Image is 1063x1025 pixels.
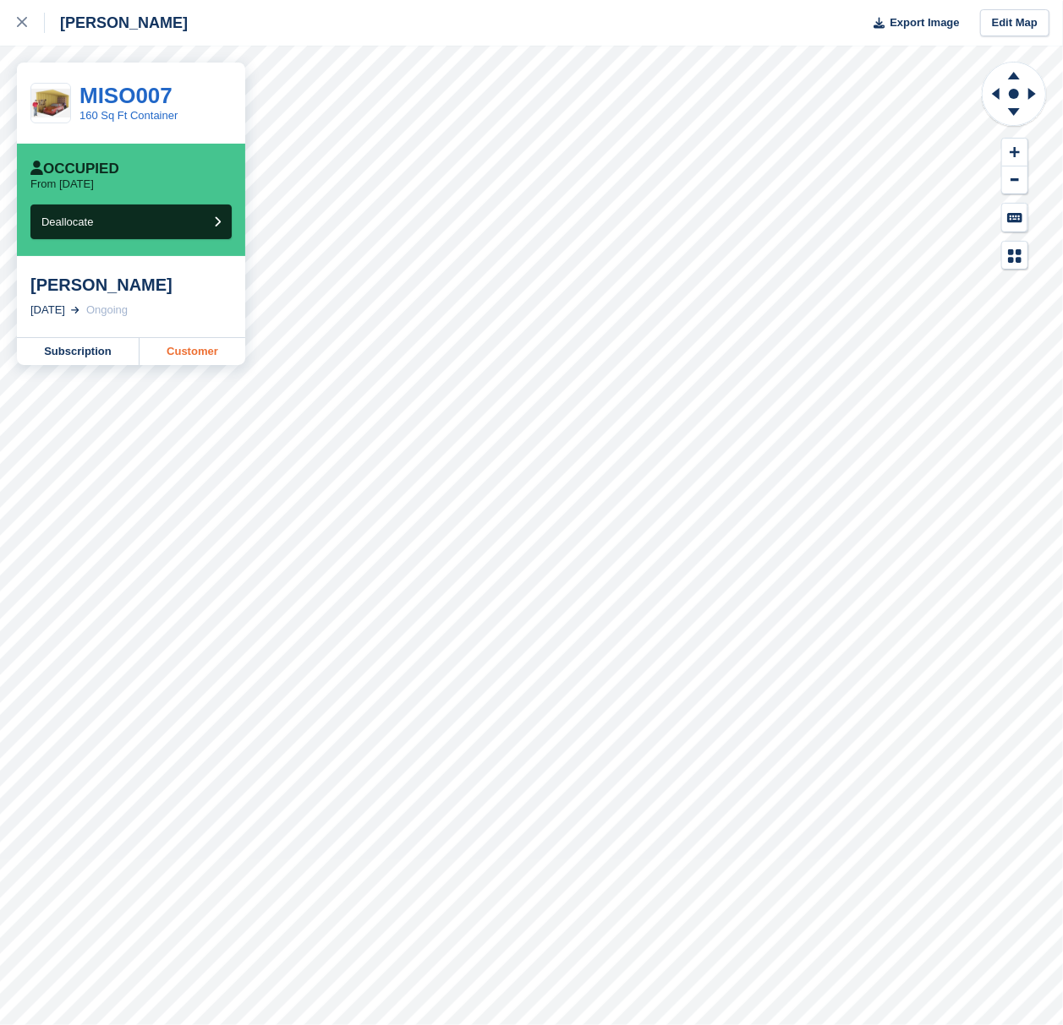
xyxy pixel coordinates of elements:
[17,338,140,365] a: Subscription
[1002,166,1027,194] button: Zoom Out
[30,275,232,295] div: [PERSON_NAME]
[980,9,1049,37] a: Edit Map
[863,9,960,37] button: Export Image
[30,161,119,177] div: Occupied
[30,204,232,239] button: Deallocate
[140,338,245,365] a: Customer
[79,83,173,108] a: MISO007
[79,109,178,122] a: 160 Sq Ft Container
[30,177,94,191] p: From [DATE]
[1002,242,1027,270] button: Map Legend
[86,302,128,319] div: Ongoing
[1002,139,1027,166] button: Zoom In
[31,89,70,117] img: 20ft.jpg
[41,215,93,228] span: Deallocate
[45,13,188,33] div: [PERSON_NAME]
[71,307,79,313] img: arrow-right-light-icn-cde0832a797a2874e46488d9cf13f60e5c3a73dbe684e267c42b8395dfbc2abf.svg
[890,14,959,31] span: Export Image
[30,302,65,319] div: [DATE]
[1002,204,1027,232] button: Keyboard Shortcuts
